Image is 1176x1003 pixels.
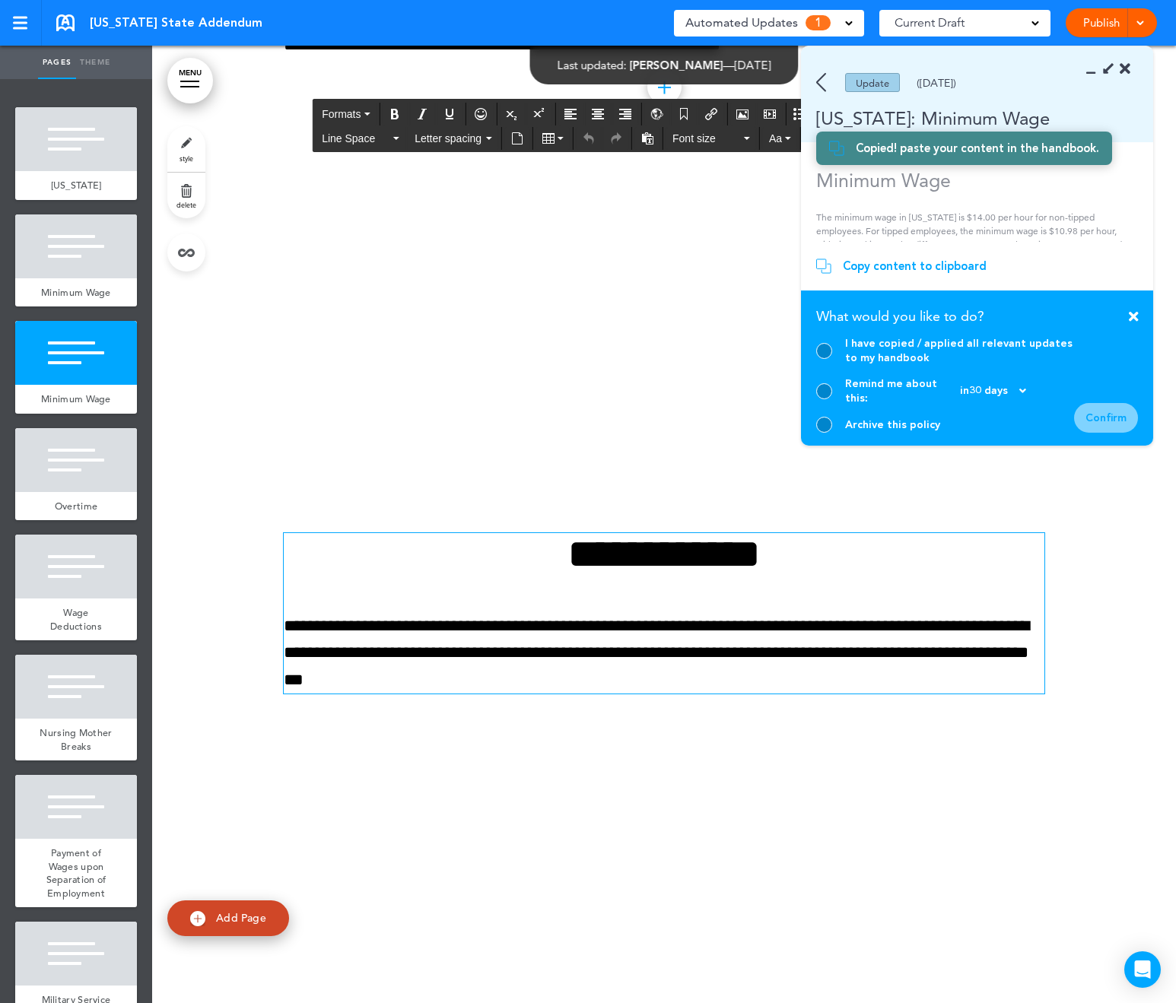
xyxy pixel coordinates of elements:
[735,58,771,72] span: [DATE]
[917,78,956,88] div: ([DATE])
[15,492,137,521] a: Overtime
[40,726,112,753] span: Nursing Mother Breaks
[895,12,965,33] span: Current Draft
[322,131,390,146] span: Line Space
[216,911,266,925] span: Add Page
[558,59,771,71] div: —
[1124,951,1161,988] div: Open Intercom Messenger
[558,103,583,125] div: Align left
[409,103,435,125] div: Italic
[969,386,1008,396] span: 30 days
[788,103,823,125] div: Bullet list
[41,392,111,405] span: Minimum Wage
[757,103,783,125] div: Insert/edit media
[176,200,196,209] span: delete
[603,127,629,150] div: Redo
[558,58,627,72] span: Last updated:
[816,303,1138,336] div: What would you like to do?
[729,103,755,125] div: Airmason image
[167,173,205,218] a: delete
[46,846,106,900] span: Payment of Wages upon Separation of Employment
[15,839,137,907] a: Payment of Wages upon Separation of Employment
[51,179,102,192] span: [US_STATE]
[437,103,462,125] div: Underline
[816,259,831,274] img: copy.svg
[167,126,205,172] a: style
[50,606,102,633] span: Wage Deductions
[90,14,262,31] span: [US_STATE] State Addendum
[76,46,114,79] a: Theme
[856,141,1099,156] div: Copied! paste your content in the handbook.
[585,103,611,125] div: Align center
[816,169,1127,192] h1: Minimum Wage
[843,259,987,274] div: Copy content to clipboard
[15,278,137,307] a: Minimum Wage
[536,127,571,150] div: Table
[167,58,213,103] a: MENU
[845,73,900,92] div: Update
[499,103,525,125] div: Subscript
[671,103,697,125] div: Anchor
[190,911,205,926] img: add.svg
[55,500,97,513] span: Overtime
[382,103,408,125] div: Bold
[15,719,137,760] a: Nursing Mother Breaks
[1077,8,1125,37] a: Publish
[769,132,782,144] span: Aa
[698,103,724,125] div: Insert/edit airmason link
[526,103,552,125] div: Superscript
[845,376,960,405] span: Remind me about this:
[15,385,137,414] a: Minimum Wage
[504,127,530,150] div: Insert document
[845,417,940,432] div: Archive this policy
[167,900,289,936] a: Add Page
[15,598,137,640] a: Wage Deductions
[816,73,826,92] img: back.svg
[15,171,137,200] a: [US_STATE]
[672,131,741,146] span: Font size
[644,103,669,125] div: Insert/Edit global anchor link
[38,46,76,79] a: Pages
[322,108,361,120] span: Formats
[180,154,193,163] span: style
[685,12,798,33] span: Automated Updates
[801,106,1109,131] div: [US_STATE]: Minimum Wage
[634,127,660,150] div: Paste as text
[806,15,831,30] span: 1
[41,286,111,299] span: Minimum Wage
[829,141,844,156] img: copy.svg
[630,58,723,72] span: [PERSON_NAME]
[816,211,1127,265] p: The minimum wage in [US_STATE] is $14.00 per hour for non-tipped employees. For tipped employees,...
[576,127,602,150] div: Undo
[612,103,638,125] div: Align right
[845,336,1074,365] div: I have copied / applied all relevant updates to my handbook
[960,386,1026,396] div: in
[415,131,483,146] span: Letter spacing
